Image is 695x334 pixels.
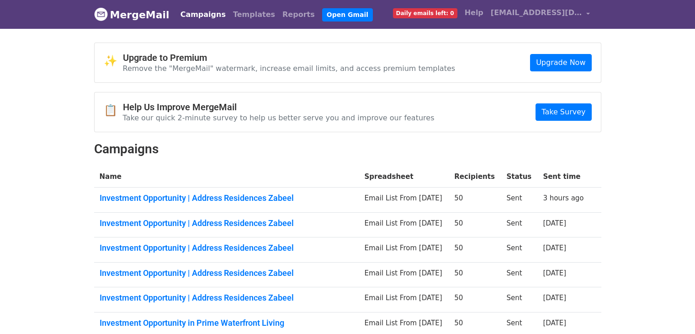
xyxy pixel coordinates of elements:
td: 50 [449,262,501,287]
h4: Upgrade to Premium [123,52,456,63]
a: [DATE] [543,319,566,327]
th: Sent time [537,166,590,188]
td: Email List From [DATE] [359,212,449,237]
a: [DATE] [543,294,566,302]
td: Email List From [DATE] [359,262,449,287]
td: Sent [501,287,537,312]
p: Remove the "MergeMail" watermark, increase email limits, and access premium templates [123,64,456,73]
th: Name [94,166,359,188]
td: 50 [449,188,501,213]
td: Email List From [DATE] [359,287,449,312]
td: Sent [501,212,537,237]
a: [DATE] [543,269,566,277]
a: Investment Opportunity | Address Residences Zabeel [100,218,354,228]
a: Campaigns [177,5,229,24]
a: Open Gmail [322,8,373,22]
th: Status [501,166,537,188]
a: Upgrade Now [530,54,591,71]
td: Sent [501,262,537,287]
td: 50 [449,237,501,263]
td: Email List From [DATE] [359,188,449,213]
a: Investment Opportunity | Address Residences Zabeel [100,243,354,253]
a: [EMAIL_ADDRESS][DOMAIN_NAME] [487,4,594,25]
a: Help [461,4,487,22]
td: Sent [501,188,537,213]
span: Daily emails left: 0 [393,8,457,18]
img: MergeMail logo [94,7,108,21]
td: Sent [501,237,537,263]
span: ✨ [104,54,123,68]
span: 📋 [104,104,123,117]
a: Templates [229,5,279,24]
a: Daily emails left: 0 [389,4,461,22]
td: 50 [449,212,501,237]
a: Reports [279,5,318,24]
th: Spreadsheet [359,166,449,188]
a: MergeMail [94,5,170,24]
p: Take our quick 2-minute survey to help us better serve you and improve our features [123,113,435,123]
a: [DATE] [543,219,566,227]
th: Recipients [449,166,501,188]
a: Investment Opportunity | Address Residences Zabeel [100,193,354,203]
h2: Campaigns [94,141,601,157]
a: Investment Opportunity in Prime Waterfront Living [100,318,354,328]
a: Investment Opportunity | Address Residences Zabeel [100,293,354,303]
a: Take Survey [536,103,591,121]
a: 3 hours ago [543,194,584,202]
h4: Help Us Improve MergeMail [123,102,435,113]
td: Email List From [DATE] [359,237,449,263]
a: [DATE] [543,244,566,252]
span: [EMAIL_ADDRESS][DOMAIN_NAME] [491,7,582,18]
a: Investment Opportunity | Address Residences Zabeel [100,268,354,278]
td: 50 [449,287,501,312]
